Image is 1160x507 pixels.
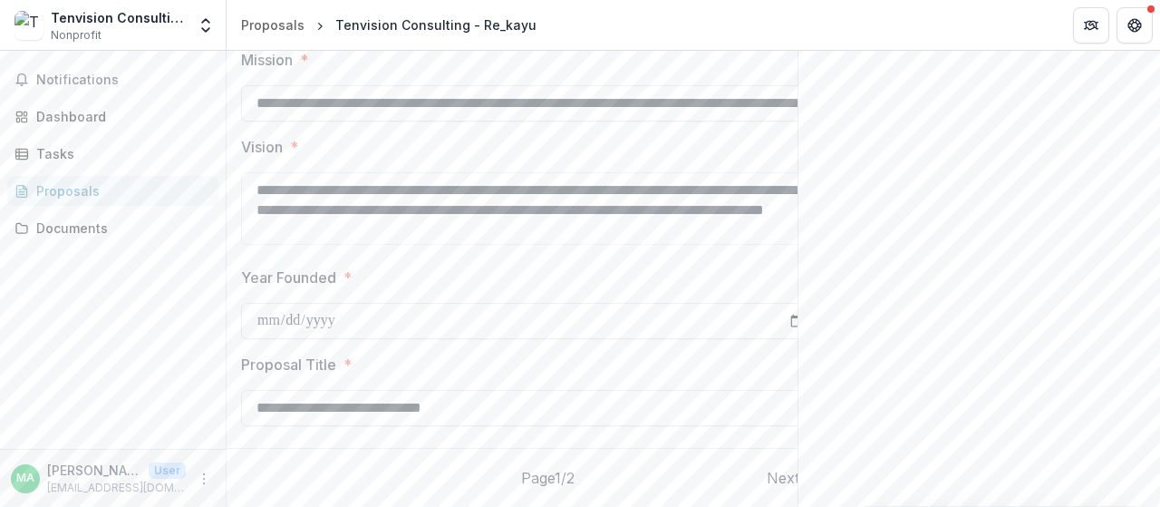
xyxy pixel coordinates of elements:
button: Notifications [7,65,218,94]
div: Tenvision Consulting [51,8,186,27]
a: Proposals [234,12,312,38]
button: Open entity switcher [193,7,218,44]
div: Mohd Faizal Bin Ayob [16,473,34,484]
p: Page 1 / 2 [521,467,575,489]
button: Next [767,467,821,489]
button: More [193,468,215,490]
button: Get Help [1116,7,1153,44]
p: Year Founded [241,267,336,288]
span: Nonprofit [51,27,101,44]
p: User [149,463,186,479]
a: Documents [7,213,218,243]
div: Tasks [36,144,204,163]
button: Partners [1073,7,1109,44]
div: Tenvision Consulting - Re_kayu [335,15,536,34]
p: Mission [241,49,293,71]
p: Vision [241,136,283,158]
div: Dashboard [36,107,204,126]
p: [EMAIL_ADDRESS][DOMAIN_NAME] [47,480,186,496]
nav: breadcrumb [234,12,544,38]
span: Notifications [36,73,211,88]
a: Proposals [7,176,218,206]
p: Proposal Title [241,354,336,375]
p: [PERSON_NAME] [47,461,141,480]
a: Dashboard [7,102,218,132]
div: Proposals [36,181,204,200]
img: Tenvision Consulting [14,11,43,40]
a: Tasks [7,139,218,169]
div: Proposals [241,15,304,34]
div: Documents [36,219,204,238]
